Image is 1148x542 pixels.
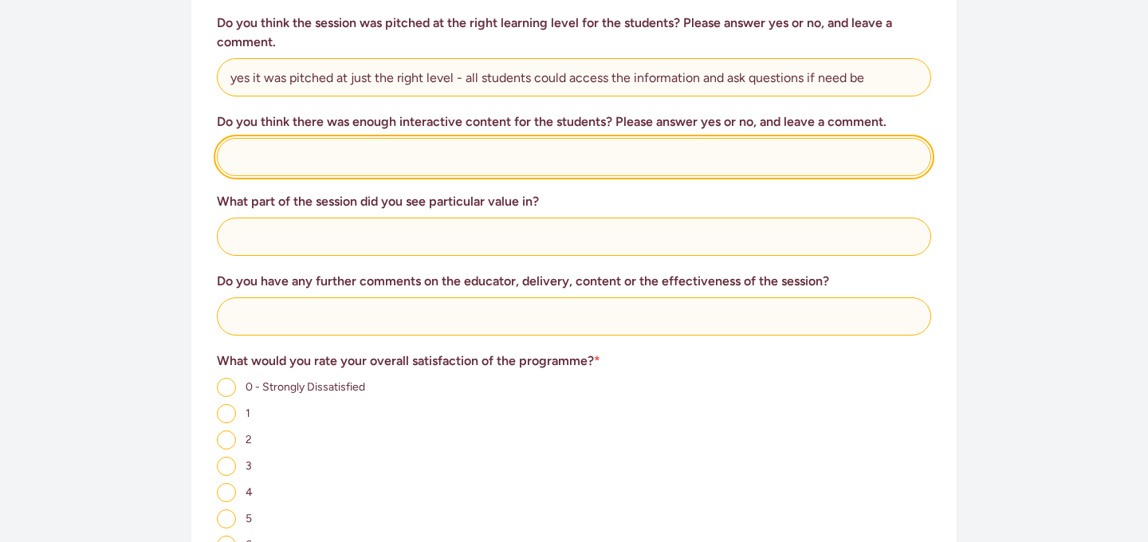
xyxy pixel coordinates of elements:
[246,433,252,446] span: 2
[217,457,236,476] input: 3
[246,380,365,394] span: 0 - Strongly Dissatisfied
[217,112,931,132] h3: Do you think there was enough interactive content for the students? Please answer yes or no, and ...
[246,459,252,473] span: 3
[246,406,250,420] span: 1
[217,483,236,502] input: 4
[246,512,252,525] span: 5
[217,14,931,52] h3: Do you think the session was pitched at the right learning level for the students? Please answer ...
[246,485,253,499] span: 4
[217,404,236,423] input: 1
[217,352,931,371] h3: What would you rate your overall satisfaction of the programme?
[217,509,236,528] input: 5
[217,430,236,450] input: 2
[217,192,931,211] h3: What part of the session did you see particular value in?
[217,272,931,291] h3: Do you have any further comments on the educator, delivery, content or the effectiveness of the s...
[217,378,236,397] input: 0 - Strongly Dissatisfied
